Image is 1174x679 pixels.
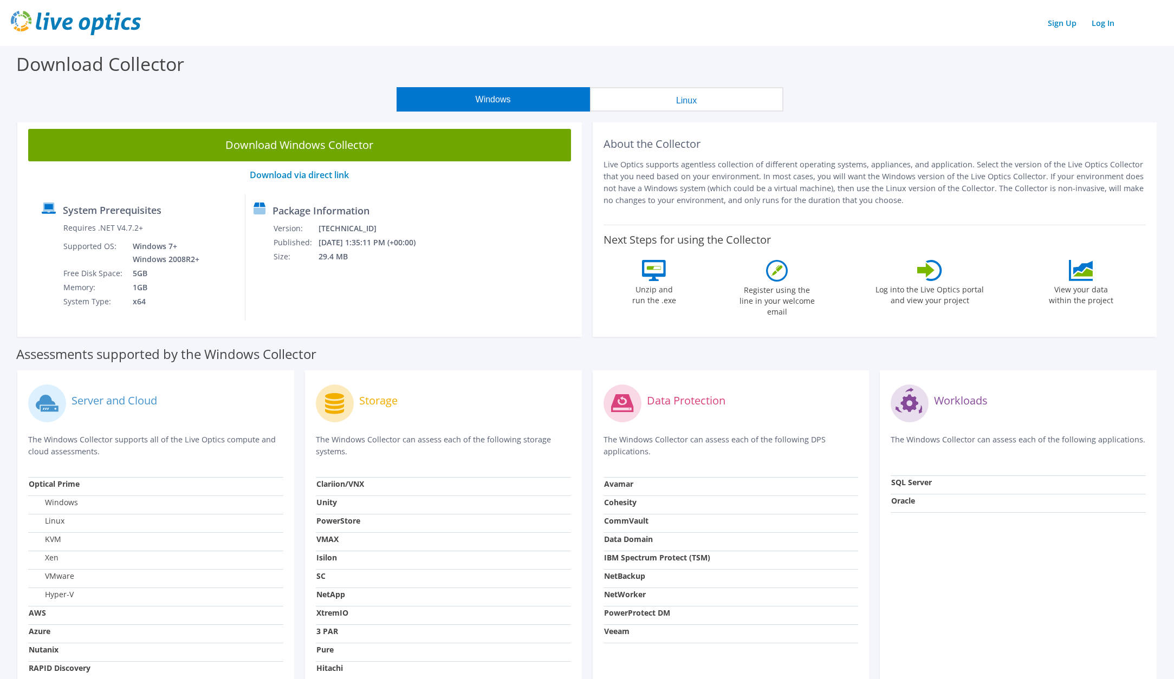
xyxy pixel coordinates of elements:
strong: Clariion/VNX [316,479,364,489]
td: Memory: [63,280,125,295]
td: [TECHNICAL_ID] [318,221,430,236]
td: Supported OS: [63,239,125,266]
label: Linux [29,515,64,526]
p: Live Optics supports agentless collection of different operating systems, appliances, and applica... [604,159,1146,206]
td: Windows 7+ Windows 2008R2+ [125,239,202,266]
label: Register using the line in your welcome email [736,282,818,317]
label: Xen [29,552,59,563]
h2: About the Collector [604,138,1146,151]
strong: NetApp [316,589,345,599]
td: Published: [273,236,318,250]
a: Download via direct link [250,169,349,181]
label: Storage [359,395,398,406]
a: Sign Up [1042,15,1082,31]
td: x64 [125,295,202,309]
label: Download Collector [16,51,184,76]
label: Log into the Live Optics portal and view your project [875,281,984,306]
strong: CommVault [604,515,648,526]
label: Next Steps for using the Collector [604,233,771,246]
label: System Prerequisites [63,205,161,216]
a: Download Windows Collector [28,129,571,161]
p: The Windows Collector can assess each of the following storage systems. [316,434,571,458]
label: Workloads [934,395,988,406]
strong: VMAX [316,534,339,544]
label: KVM [29,534,61,545]
td: Version: [273,221,318,236]
a: Log In [1086,15,1120,31]
label: Unzip and run the .exe [629,281,679,306]
strong: SC [316,571,326,581]
strong: PowerProtect DM [604,608,670,618]
strong: Hitachi [316,663,343,673]
strong: IBM Spectrum Protect (TSM) [604,552,710,563]
button: Windows [397,87,590,112]
label: Windows [29,497,78,508]
td: Size: [273,250,318,264]
label: Requires .NET V4.7.2+ [63,223,143,233]
label: VMware [29,571,74,582]
label: View your data within the project [1042,281,1120,306]
strong: NetWorker [604,589,646,599]
td: 29.4 MB [318,250,430,264]
strong: 3 PAR [316,626,338,636]
p: The Windows Collector can assess each of the following DPS applications. [604,434,859,458]
p: The Windows Collector supports all of the Live Optics compute and cloud assessments. [28,434,283,458]
label: Package Information [273,205,369,216]
strong: Unity [316,497,337,507]
strong: Avamar [604,479,633,489]
td: System Type: [63,295,125,309]
strong: PowerStore [316,515,360,526]
label: Data Protection [647,395,725,406]
label: Server and Cloud [72,395,157,406]
strong: Azure [29,626,50,636]
strong: AWS [29,608,46,618]
strong: SQL Server [891,477,932,487]
p: The Windows Collector can assess each of the following applications. [891,434,1146,456]
td: 5GB [125,266,202,280]
strong: Pure [316,644,334,655]
td: [DATE] 1:35:11 PM (+00:00) [318,236,430,250]
button: Linux [590,87,783,112]
td: 1GB [125,280,202,295]
img: live_optics_svg.svg [11,11,141,35]
label: Hyper-V [29,589,74,600]
strong: Oracle [891,495,915,506]
td: Free Disk Space: [63,266,125,280]
strong: RAPID Discovery [29,663,90,673]
strong: Veeam [604,626,630,636]
strong: Cohesity [604,497,637,507]
strong: Isilon [316,552,337,563]
strong: NetBackup [604,571,645,581]
strong: Nutanix [29,644,59,655]
label: Assessments supported by the Windows Collector [16,349,316,360]
strong: Optical Prime [29,479,80,489]
strong: XtremIO [316,608,348,618]
strong: Data Domain [604,534,653,544]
